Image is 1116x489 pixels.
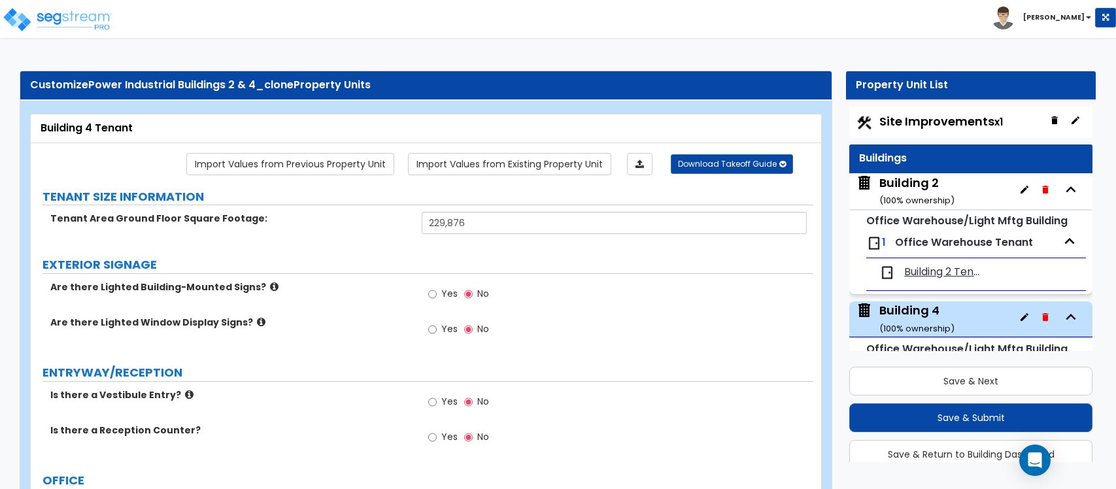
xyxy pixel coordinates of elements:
span: Yes [441,322,458,335]
i: click for more info! [185,390,194,399]
label: TENANT SIZE INFORMATION [42,188,813,205]
i: click for more info! [257,317,265,327]
span: Building 2 [856,175,955,208]
div: Open Intercom Messenger [1019,445,1051,476]
label: EXTERIOR SIGNAGE [42,256,813,273]
img: door.png [879,265,895,280]
label: Are there Lighted Building-Mounted Signs? [50,280,412,294]
label: Tenant Area Ground Floor Square Footage: [50,212,412,225]
div: Property Unit List [856,78,1086,93]
div: Customize Property Units [30,78,822,93]
small: ( 100 % ownership) [879,194,955,207]
img: building.svg [856,175,873,192]
span: Office Warehouse Tenant [895,235,1033,250]
span: Yes [441,395,458,408]
div: Building 4 [879,302,955,335]
input: Yes [428,287,437,301]
span: Power Industrial Buildings 2 & 4_clone [88,77,294,92]
img: avatar.png [992,7,1015,29]
button: Download Takeoff Guide [671,154,793,174]
label: Is there a Reception Counter? [50,424,412,437]
input: No [464,395,473,409]
label: OFFICE [42,472,813,489]
input: Yes [428,430,437,445]
span: Download Takeoff Guide [678,158,777,169]
input: No [464,322,473,337]
button: Save & Next [849,367,1092,396]
i: click for more info! [270,282,279,292]
span: Building 2 Tenant [904,265,986,280]
span: No [477,395,489,408]
button: Save & Return to Building Dashboard [849,440,1092,469]
label: Are there Lighted Window Display Signs? [50,316,412,329]
div: Buildings [859,151,1083,166]
span: No [477,430,489,443]
span: Yes [441,287,458,300]
img: building.svg [856,302,873,319]
small: x1 [994,115,1003,129]
button: Save & Submit [849,403,1092,432]
img: Construction.png [856,114,873,131]
span: Yes [441,430,458,443]
small: Office Warehouse/Light Mftg Building [866,213,1068,228]
a: Import the dynamic attribute values from previous properties. [186,153,394,175]
img: door.png [866,235,882,251]
span: Building 4 [856,302,955,335]
span: No [477,287,489,300]
span: 1 [882,235,886,250]
div: Building 2 [879,175,955,208]
div: Building 4 Tenant [41,121,811,136]
input: No [464,287,473,301]
label: Is there a Vestibule Entry? [50,388,412,401]
img: logo_pro_r.png [2,7,113,33]
input: Yes [428,395,437,409]
span: No [477,322,489,335]
a: Import the dynamic attributes value through Excel sheet [627,153,652,175]
small: Office Warehouse/Light Mftg Building [866,341,1068,356]
input: Yes [428,322,437,337]
b: [PERSON_NAME] [1023,12,1085,22]
input: No [464,430,473,445]
small: ( 100 % ownership) [879,322,955,335]
label: ENTRYWAY/RECEPTION [42,364,813,381]
a: Import the dynamic attribute values from existing properties. [408,153,611,175]
span: Site Improvements [879,113,1003,129]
